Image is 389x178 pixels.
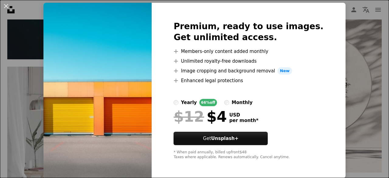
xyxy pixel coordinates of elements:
[229,112,258,118] span: USD
[43,3,152,178] img: premium_photo-1711117960822-ac591c668a84
[174,67,323,75] li: Image cropping and background removal
[224,100,229,105] input: monthly
[174,21,323,43] h2: Premium, ready to use images. Get unlimited access.
[174,100,178,105] input: yearly66%off
[174,58,323,65] li: Unlimited royalty-free downloads
[174,150,323,160] div: * When paid annually, billed upfront $48 Taxes where applicable. Renews automatically. Cancel any...
[174,109,204,124] span: $12
[277,67,292,75] span: New
[232,99,253,106] div: monthly
[174,132,268,145] button: GetUnsplash+
[174,77,323,84] li: Enhanced legal protections
[199,99,217,106] div: 66% off
[174,109,227,124] div: $4
[181,99,197,106] div: yearly
[229,118,258,123] span: per month *
[174,48,323,55] li: Members-only content added monthly
[211,136,239,141] strong: Unsplash+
